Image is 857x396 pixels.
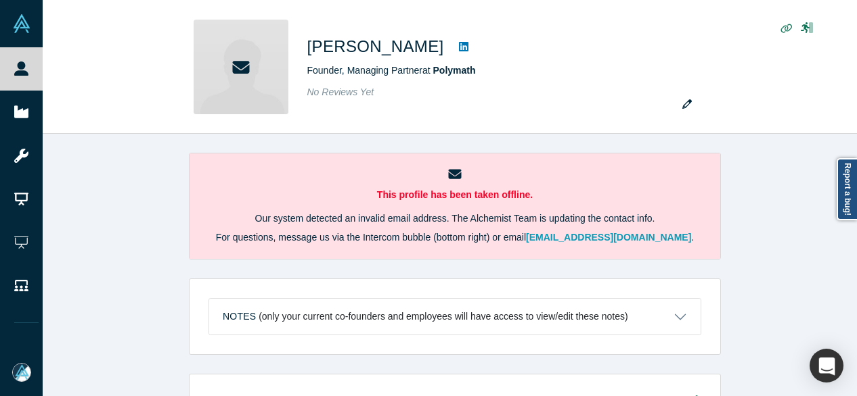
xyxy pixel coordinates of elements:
[208,230,701,245] p: For questions, message us via the Intercom bubble (bottom right) or email .
[307,34,444,59] h1: [PERSON_NAME]
[433,65,476,76] a: Polymath
[12,363,31,382] img: Mia Scott's Account
[208,188,701,202] p: This profile has been taken offline.
[208,212,701,226] p: Our system detected an invalid email address. The Alchemist Team is updating the contact info.
[12,14,31,33] img: Alchemist Vault Logo
[837,158,857,220] a: Report a bug!
[526,232,691,243] a: [EMAIL_ADDRESS][DOMAIN_NAME]
[223,310,256,324] h3: Notes
[259,311,628,322] p: (only your current co-founders and employees will have access to view/edit these notes)
[307,65,476,76] span: Founder, Managing Partner at
[307,86,374,97] span: No Reviews Yet
[209,299,701,335] button: Notes (only your current co-founders and employees will have access to view/edit these notes)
